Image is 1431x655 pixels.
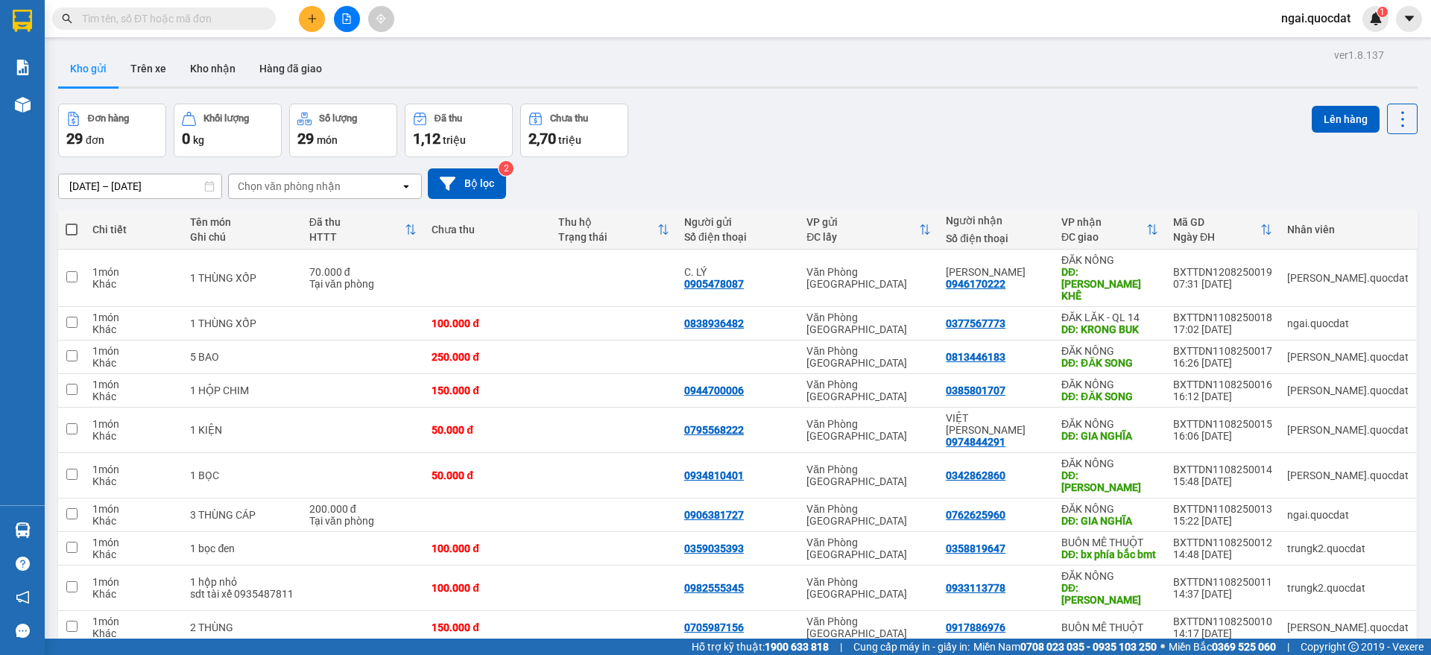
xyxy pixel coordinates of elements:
div: Khác [92,475,175,487]
img: solution-icon [15,60,31,75]
div: Khác [92,430,175,442]
div: Khác [92,390,175,402]
div: Số điện thoại [946,232,1046,244]
div: ĐĂK LĂK - QL 14 [1061,311,1158,323]
div: 14:17 [DATE] [1173,627,1272,639]
input: Tìm tên, số ĐT hoặc mã đơn [82,10,258,27]
div: 0705987156 [684,621,744,633]
div: Trạng thái [558,231,657,243]
img: logo-vxr [13,10,32,32]
div: 3 THÙNG CÁP [190,509,294,521]
div: Khác [92,548,175,560]
div: 16:12 [DATE] [1173,390,1272,402]
img: warehouse-icon [15,97,31,113]
div: 16:06 [DATE] [1173,430,1272,442]
strong: 0369 525 060 [1212,641,1276,653]
div: Số lượng [319,113,357,124]
div: ngai.quocdat [1287,317,1409,329]
div: BXTTDN1108250010 [1173,616,1272,627]
div: Khối lượng [203,113,249,124]
div: 1 món [92,463,175,475]
div: ĐĂK NÔNG [1061,418,1158,430]
div: 0906381727 [684,509,744,521]
div: 70.000 đ [309,266,417,278]
div: ngai.quocdat [1287,509,1409,521]
button: caret-down [1396,6,1422,32]
div: 1 hộp nhỏ [190,576,294,588]
div: 0813446183 [946,351,1005,363]
div: 1 KIỆN [190,424,294,436]
div: C. LÝ [684,266,792,278]
div: ĐĂK NÔNG [1061,458,1158,469]
div: BXTTDN1108250016 [1173,379,1272,390]
div: 0946170222 [946,278,1005,290]
div: BXTTDN1108250018 [1173,311,1272,323]
span: kg [193,134,204,146]
div: Văn Phòng [GEOGRAPHIC_DATA] [806,503,931,527]
div: 100.000 đ [432,582,543,594]
div: 100.000 đ [432,542,543,554]
th: Toggle SortBy [551,210,677,250]
strong: 1900 633 818 [765,641,829,653]
div: 5 BAO [190,351,294,363]
div: Văn Phòng [GEOGRAPHIC_DATA] [806,311,931,335]
span: | [1287,639,1289,655]
div: 1 món [92,379,175,390]
span: triệu [558,134,581,146]
button: aim [368,6,394,32]
div: Tên món [190,216,294,228]
div: 1 HỘP CHIM [190,385,294,396]
div: 14:48 [DATE] [1173,548,1272,560]
div: DĐ: GIA NGHĨA [1061,430,1158,442]
div: Chọn văn phòng nhận [238,179,341,194]
span: đơn [86,134,104,146]
div: Đã thu [435,113,462,124]
input: Select a date range. [59,174,221,198]
div: 0385801707 [946,385,1005,396]
div: HTTT [309,231,405,243]
div: Văn Phòng [GEOGRAPHIC_DATA] [806,418,931,442]
div: 07:31 [DATE] [1173,278,1272,290]
span: Hỗ trợ kỹ thuật: [692,639,829,655]
strong: 0708 023 035 - 0935 103 250 [1020,641,1157,653]
div: BXTTDN1108250014 [1173,463,1272,475]
div: simon.quocdat [1287,272,1409,284]
div: 1 món [92,311,175,323]
div: 0982555345 [684,582,744,594]
div: 0359035393 [684,542,744,554]
div: 0358819647 [946,542,1005,554]
div: Chi tiết [92,224,175,235]
div: 1 món [92,576,175,588]
div: 150.000 đ [432,385,543,396]
div: Khác [92,357,175,369]
div: trungk2.quocdat [1287,542,1409,554]
div: Đơn hàng [88,113,129,124]
button: Lên hàng [1312,106,1380,133]
div: 1 món [92,503,175,515]
div: VP nhận [1061,216,1146,228]
div: Ngày ĐH [1173,231,1260,243]
span: question-circle [16,557,30,571]
div: DĐ: QUẢNG KHÊ [1061,266,1158,302]
div: 100.000 đ [432,317,543,329]
button: file-add [334,6,360,32]
div: ĐĂK NÔNG [1061,254,1158,266]
div: 0762625960 [946,509,1005,521]
div: 1 BỌC [190,469,294,481]
div: 0905478087 [684,278,744,290]
span: 29 [66,130,83,148]
span: Miền Bắc [1169,639,1276,655]
div: 0944700006 [684,385,744,396]
th: Toggle SortBy [1054,210,1166,250]
div: Mã GD [1173,216,1260,228]
div: 0933113778 [946,582,1005,594]
img: icon-new-feature [1369,12,1383,25]
div: BXTTDN1108250011 [1173,576,1272,588]
svg: open [400,180,412,192]
span: triệu [443,134,466,146]
div: DĐ: KIẾN ĐỨC [1061,582,1158,606]
div: VIỆT HOÀNG [946,412,1046,436]
span: 0 [182,130,190,148]
div: Ghi chú [190,231,294,243]
span: notification [16,590,30,604]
